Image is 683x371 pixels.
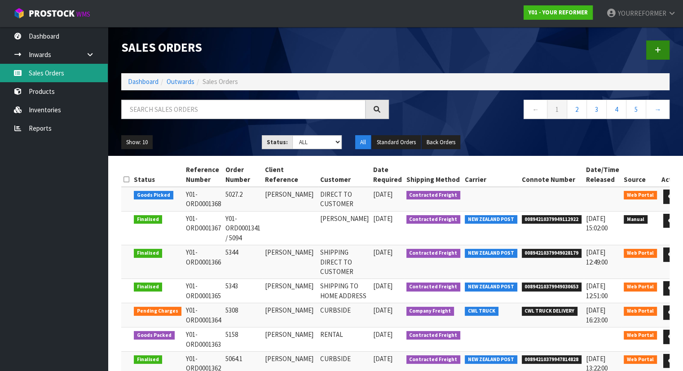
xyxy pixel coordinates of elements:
a: → [646,100,670,119]
td: 5158 [223,327,263,352]
span: Company Freight [406,307,454,316]
th: Date/Time Released [584,163,621,187]
span: NEW ZEALAND POST [465,249,517,258]
nav: Page navigation [402,100,670,122]
th: Source [621,163,659,187]
span: [DATE] [373,306,392,314]
td: DIRECT TO CUSTOMER [318,187,371,211]
span: Goods Picked [134,191,173,200]
td: Y01-ORD0001341 / 5094 [223,211,263,245]
td: Y01-ORD0001367 [184,211,223,245]
span: Contracted Freight [406,249,461,258]
button: Show: 10 [121,135,153,150]
span: [DATE] [373,214,392,223]
td: [PERSON_NAME] [263,279,318,303]
span: 00894210379949112922 [522,215,582,224]
span: Web Portal [624,307,657,316]
a: Outwards [167,77,194,86]
td: SHIPPING DIRECT TO CUSTOMER [318,245,371,279]
span: Finalised [134,215,162,224]
span: NEW ZEALAND POST [465,283,517,291]
span: [DATE] 15:02:00 [586,214,608,232]
span: ProStock [29,8,75,19]
th: Status [132,163,184,187]
h1: Sales Orders [121,40,389,54]
img: cube-alt.png [13,8,25,19]
th: Carrier [463,163,520,187]
span: NEW ZEALAND POST [465,355,517,364]
td: Y01-ORD0001368 [184,187,223,211]
td: Y01-ORD0001365 [184,279,223,303]
input: Search sales orders [121,100,366,119]
span: Web Portal [624,331,657,340]
span: Web Portal [624,355,657,364]
span: [DATE] [373,354,392,363]
span: CWL TRUCK [465,307,498,316]
span: Web Portal [624,283,657,291]
td: RENTAL [318,327,371,352]
span: CWL TRUCK DELIVERY [522,307,578,316]
span: NEW ZEALAND POST [465,215,517,224]
td: [PERSON_NAME] [263,245,318,279]
span: Finalised [134,355,162,364]
td: Y01-ORD0001363 [184,327,223,352]
a: Dashboard [128,77,159,86]
span: Contracted Freight [406,191,461,200]
th: Connote Number [520,163,584,187]
button: Standard Orders [372,135,421,150]
td: 5343 [223,279,263,303]
span: Goods Packed [134,331,175,340]
th: Date Required [371,163,404,187]
span: Contracted Freight [406,215,461,224]
th: Shipping Method [404,163,463,187]
span: 00894210379947814828 [522,355,582,364]
span: Finalised [134,249,162,258]
a: 1 [547,100,567,119]
span: [DATE] 12:51:00 [586,282,608,300]
td: SHIPPING TO HOME ADDRESS [318,279,371,303]
span: Sales Orders [203,77,238,86]
a: 2 [567,100,587,119]
td: [PERSON_NAME] [318,211,371,245]
a: 4 [606,100,626,119]
td: [PERSON_NAME] [263,187,318,211]
td: [PERSON_NAME] [263,303,318,327]
button: All [355,135,371,150]
strong: Status: [267,138,288,146]
strong: Y01 - YOUR REFORMER [529,9,588,16]
th: Client Reference [263,163,318,187]
span: Contracted Freight [406,331,461,340]
span: Pending Charges [134,307,181,316]
span: Contracted Freight [406,355,461,364]
span: [DATE] 16:23:00 [586,306,608,324]
a: 3 [586,100,607,119]
a: ← [524,100,547,119]
td: [PERSON_NAME] [263,327,318,352]
td: CURBSIDE [318,303,371,327]
small: WMS [76,10,90,18]
span: [DATE] [373,190,392,199]
span: Manual [624,215,648,224]
span: Finalised [134,283,162,291]
span: [DATE] [373,330,392,339]
span: Web Portal [624,191,657,200]
span: Contracted Freight [406,283,461,291]
span: [DATE] [373,248,392,256]
td: 5344 [223,245,263,279]
a: 5 [626,100,646,119]
span: YOURREFORMER [618,9,666,18]
span: Web Portal [624,249,657,258]
td: 5308 [223,303,263,327]
th: Order Number [223,163,263,187]
span: [DATE] 12:49:00 [586,248,608,266]
span: [DATE] [373,282,392,290]
span: 00894210379949030653 [522,283,582,291]
button: Back Orders [422,135,460,150]
span: 00894210379949028179 [522,249,582,258]
td: Y01-ORD0001364 [184,303,223,327]
td: Y01-ORD0001366 [184,245,223,279]
th: Reference Number [184,163,223,187]
th: Customer [318,163,371,187]
td: 5027.2 [223,187,263,211]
